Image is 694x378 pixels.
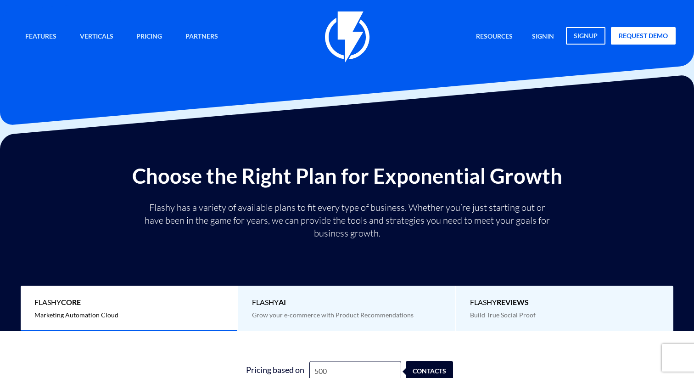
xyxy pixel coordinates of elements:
a: signup [566,27,605,45]
span: Flashy [470,297,660,308]
a: Resources [469,27,520,47]
a: Pricing [129,27,169,47]
a: signin [525,27,561,47]
span: Flashy [252,297,441,308]
span: Flashy [34,297,224,308]
span: Grow your e-commerce with Product Recommendations [252,311,414,319]
p: Flashy has a variety of available plans to fit every type of business. Whether you’re just starti... [140,201,554,240]
b: Core [61,298,81,306]
b: REVIEWS [497,298,529,306]
span: Marketing Automation Cloud [34,311,118,319]
a: Partners [179,27,225,47]
h2: Choose the Right Plan for Exponential Growth [7,164,687,187]
a: request demo [611,27,676,45]
b: AI [279,298,286,306]
a: Verticals [73,27,120,47]
span: Build True Social Proof [470,311,536,319]
a: Features [18,27,63,47]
